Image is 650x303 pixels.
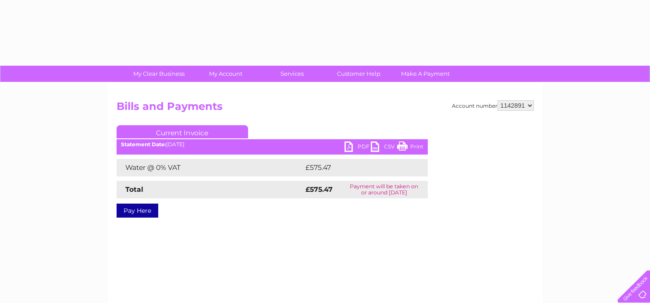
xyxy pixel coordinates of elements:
strong: Total [125,185,143,194]
h2: Bills and Payments [117,100,534,117]
td: £575.47 [303,159,412,176]
a: Pay Here [117,204,158,218]
strong: £575.47 [305,185,333,194]
a: My Account [189,66,262,82]
div: [DATE] [117,141,428,148]
a: Make A Payment [389,66,462,82]
a: Print [397,141,423,154]
a: Current Invoice [117,125,248,138]
b: Statement Date: [121,141,166,148]
a: Services [256,66,328,82]
td: Water @ 0% VAT [117,159,303,176]
a: PDF [345,141,371,154]
a: My Clear Business [123,66,195,82]
a: Customer Help [323,66,395,82]
a: CSV [371,141,397,154]
div: Account number [452,100,534,111]
td: Payment will be taken on or around [DATE] [341,181,427,198]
